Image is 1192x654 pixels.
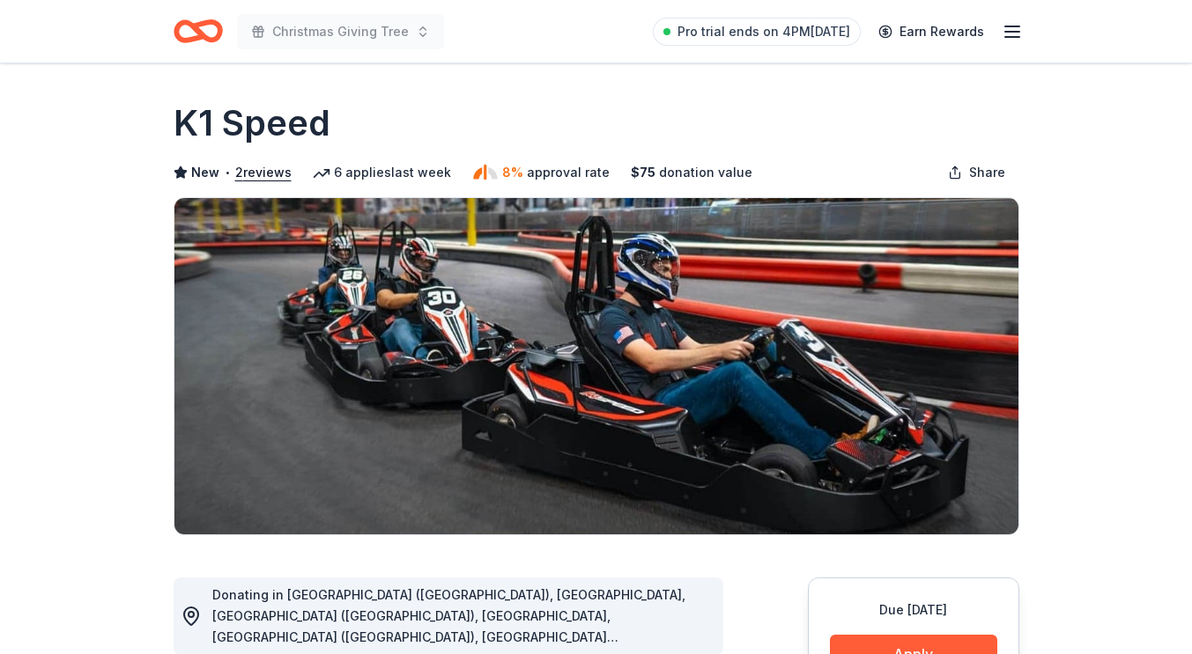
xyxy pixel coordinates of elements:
[677,21,850,42] span: Pro trial ends on 4PM[DATE]
[174,11,223,52] a: Home
[868,16,995,48] a: Earn Rewards
[934,155,1019,190] button: Share
[830,599,997,621] div: Due [DATE]
[313,162,451,183] div: 6 applies last week
[653,18,861,46] a: Pro trial ends on 4PM[DATE]
[969,162,1005,183] span: Share
[527,162,610,183] span: approval rate
[237,14,444,49] button: Christmas Giving Tree
[659,162,752,183] span: donation value
[235,162,292,183] button: 2reviews
[174,99,330,148] h1: K1 Speed
[191,162,219,183] span: New
[631,162,655,183] span: $ 75
[174,198,1018,534] img: Image for K1 Speed
[224,165,230,180] span: •
[272,21,409,42] span: Christmas Giving Tree
[502,162,523,183] span: 8%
